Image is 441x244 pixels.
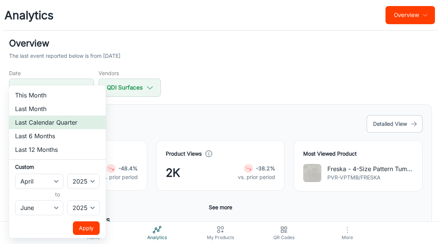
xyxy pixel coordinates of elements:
li: Last 6 Months [9,129,106,143]
li: Last 12 Months [9,143,106,156]
li: This Month [9,88,106,102]
h6: to [17,190,98,199]
li: Last Calendar Quarter [9,116,106,129]
li: Last Month [9,102,106,116]
h6: Custom [15,163,100,171]
button: Apply [73,221,100,235]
